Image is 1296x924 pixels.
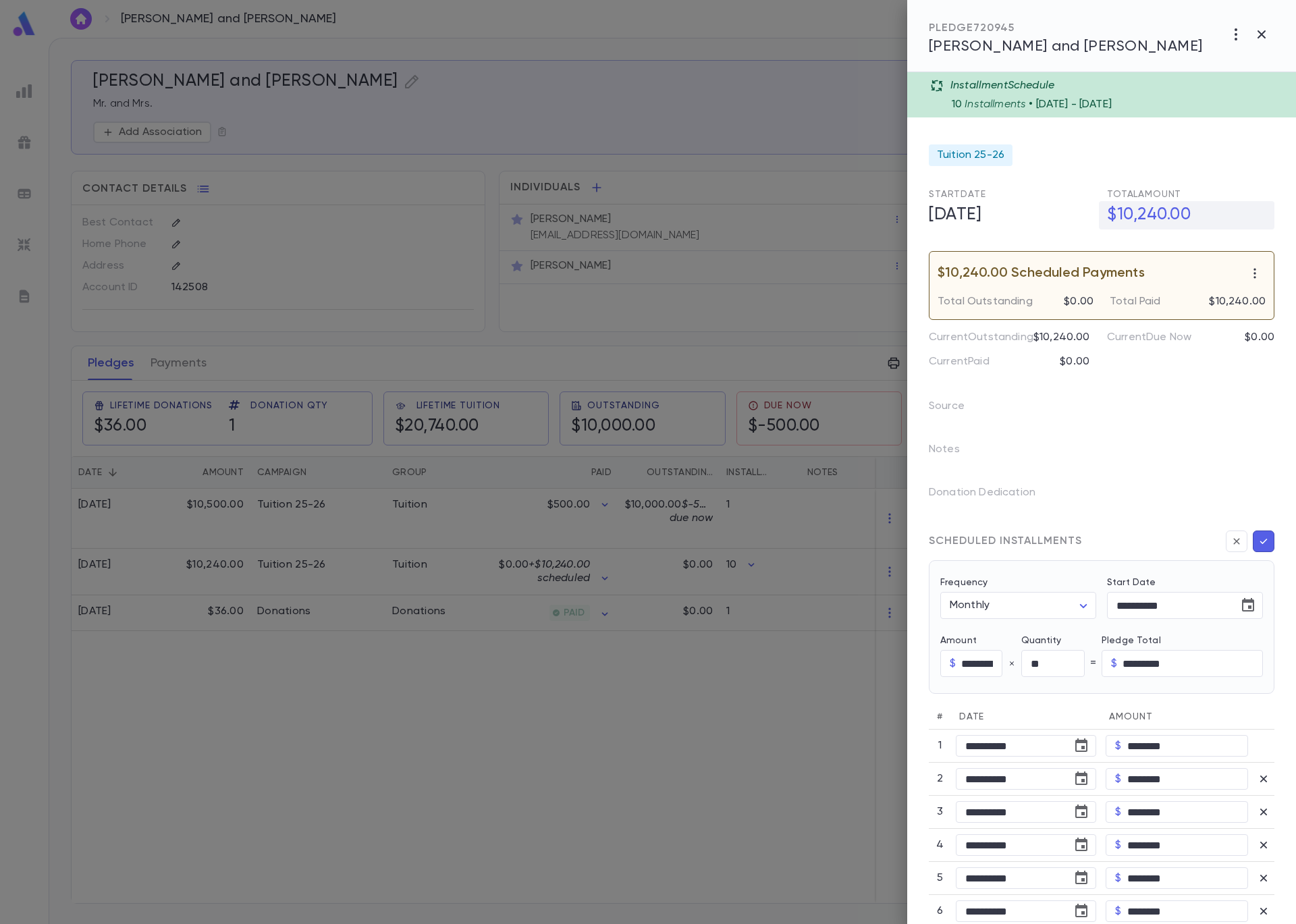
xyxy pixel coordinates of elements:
[929,482,1057,509] p: Donation Dedication
[1021,635,1102,646] label: Quantity
[1060,355,1089,369] p: $0.00
[1033,331,1090,344] p: $10,240.00
[934,838,946,852] p: 4
[959,712,984,722] span: Date
[938,267,1145,280] p: $10,240.00 Scheduled Payments
[940,593,1096,619] div: Monthly
[940,577,988,588] label: Frequency
[950,657,956,670] p: $
[950,79,1054,92] p: Installment Schedule
[1115,739,1121,753] p: $
[1068,865,1095,892] button: Choose date, selected date is Dec 15, 2025
[1107,190,1181,199] span: Total Amount
[1111,657,1117,670] p: $
[1115,772,1121,786] p: $
[934,739,946,753] p: 1
[934,871,946,885] p: 5
[1107,331,1191,344] p: Current Due Now
[950,600,990,611] span: Monthly
[1115,838,1121,852] p: $
[1235,592,1262,619] button: Choose date, selected date is Aug 15, 2025
[1068,798,1095,825] button: Choose date, selected date is Oct 15, 2025
[1115,904,1121,918] p: $
[1099,201,1274,229] h5: $10,240.00
[1068,765,1095,792] button: Choose date, selected date is Sep 15, 2025
[1107,577,1263,588] label: Start Date
[934,772,946,786] p: 2
[929,331,1033,344] p: Current Outstanding
[952,98,962,111] p: 10
[1209,295,1266,308] p: $10,240.00
[1029,98,1112,111] p: • [DATE] - [DATE]
[921,201,1096,229] h5: [DATE]
[934,805,946,819] p: 3
[929,355,990,369] p: Current Paid
[929,396,986,423] p: Source
[952,92,1288,111] div: Installments
[1068,832,1095,859] button: Choose date, selected date is Nov 15, 2025
[929,439,981,466] p: Notes
[938,295,1033,308] p: Total Outstanding
[937,148,1004,162] span: Tuition 25-26
[929,22,1203,35] div: PLEDGE 720945
[929,535,1082,548] div: SCHEDULED INSTALLMENTS
[929,144,1013,166] div: Tuition 25-26
[934,904,946,918] p: 6
[937,712,943,722] span: #
[1109,712,1152,722] span: Amount
[929,190,986,199] span: Start Date
[1068,732,1095,759] button: Choose date, selected date is Aug 15, 2025
[1245,331,1274,344] p: $0.00
[1115,805,1121,819] p: $
[1090,657,1096,670] p: =
[1064,295,1093,308] p: $0.00
[1115,871,1121,885] p: $
[929,39,1203,54] span: [PERSON_NAME] and [PERSON_NAME]
[1102,635,1263,646] label: Pledge Total
[1110,295,1161,308] p: Total Paid
[940,635,1021,646] label: Amount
